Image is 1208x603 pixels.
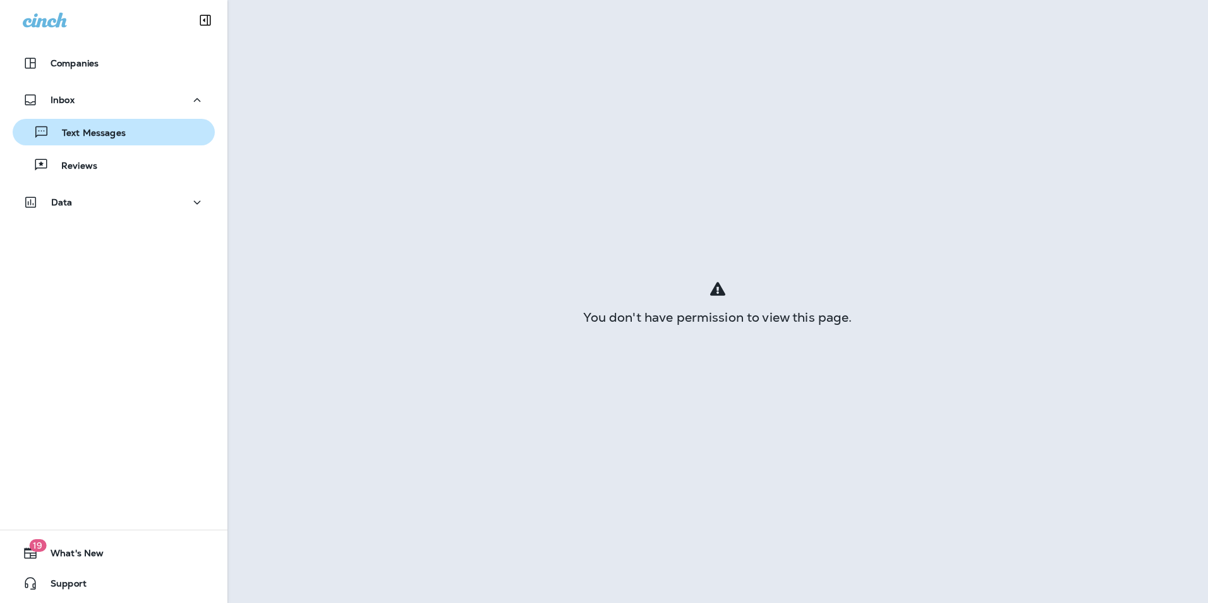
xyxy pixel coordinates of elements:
p: Companies [51,58,99,68]
button: Support [13,571,215,596]
button: Text Messages [13,119,215,145]
button: Data [13,190,215,215]
p: Inbox [51,95,75,105]
button: Inbox [13,87,215,113]
span: What's New [38,548,104,563]
p: Reviews [49,161,97,173]
p: Data [51,197,73,207]
button: Collapse Sidebar [188,8,223,33]
p: Text Messages [49,128,126,140]
button: Companies [13,51,215,76]
div: You don't have permission to view this page. [227,312,1208,322]
button: 19What's New [13,540,215,566]
button: Reviews [13,152,215,178]
span: 19 [29,539,46,552]
span: Support [38,578,87,594]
